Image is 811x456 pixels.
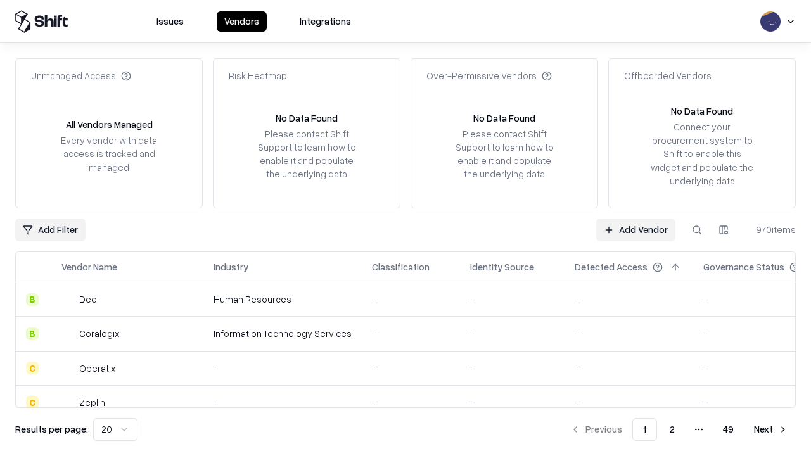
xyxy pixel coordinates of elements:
[596,218,675,241] a: Add Vendor
[254,127,359,181] div: Please contact Shift Support to learn how to enable it and populate the underlying data
[624,69,712,82] div: Offboarded Vendors
[61,327,74,340] img: Coralogix
[746,418,796,441] button: Next
[276,111,338,125] div: No Data Found
[703,260,784,274] div: Governance Status
[426,69,552,82] div: Over-Permissive Vendors
[217,11,267,32] button: Vendors
[473,111,535,125] div: No Data Found
[26,362,39,374] div: C
[79,327,119,340] div: Coralogix
[56,134,162,174] div: Every vendor with data access is tracked and managed
[563,418,796,441] nav: pagination
[660,418,685,441] button: 2
[26,327,39,340] div: B
[214,396,352,409] div: -
[61,293,74,306] img: Deel
[61,362,74,374] img: Operatix
[61,260,117,274] div: Vendor Name
[745,223,796,236] div: 970 items
[452,127,557,181] div: Please contact Shift Support to learn how to enable it and populate the underlying data
[575,396,683,409] div: -
[713,418,744,441] button: 49
[229,69,287,82] div: Risk Heatmap
[149,11,191,32] button: Issues
[575,293,683,306] div: -
[15,218,86,241] button: Add Filter
[31,69,131,82] div: Unmanaged Access
[470,396,554,409] div: -
[372,260,430,274] div: Classification
[649,120,755,187] div: Connect your procurement system to Shift to enable this widget and populate the underlying data
[575,327,683,340] div: -
[632,418,657,441] button: 1
[26,293,39,306] div: B
[214,362,352,375] div: -
[214,327,352,340] div: Information Technology Services
[372,293,450,306] div: -
[79,396,105,409] div: Zeplin
[575,260,648,274] div: Detected Access
[470,260,534,274] div: Identity Source
[61,396,74,408] img: Zeplin
[470,362,554,375] div: -
[372,327,450,340] div: -
[26,396,39,408] div: C
[372,362,450,375] div: -
[470,293,554,306] div: -
[470,327,554,340] div: -
[15,422,88,436] p: Results per page:
[292,11,359,32] button: Integrations
[372,396,450,409] div: -
[66,118,153,131] div: All Vendors Managed
[575,362,683,375] div: -
[214,260,248,274] div: Industry
[671,104,733,118] div: No Data Found
[79,362,115,375] div: Operatix
[79,293,99,306] div: Deel
[214,293,352,306] div: Human Resources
